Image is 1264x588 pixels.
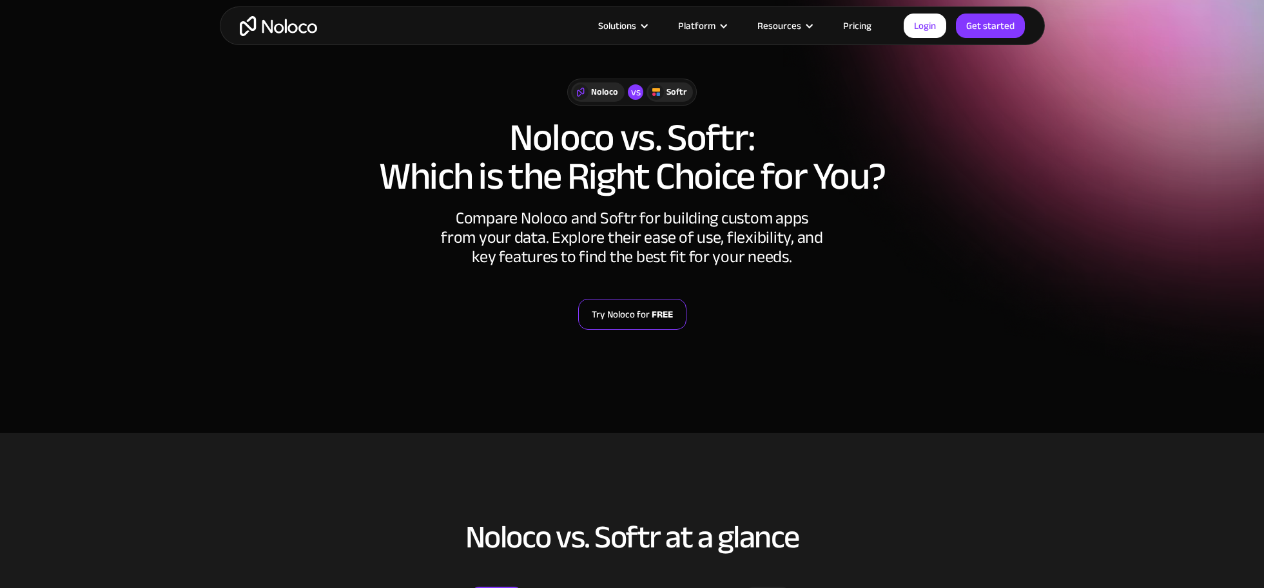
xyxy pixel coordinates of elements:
[578,299,686,330] a: Try Noloco forFREE
[827,17,888,34] a: Pricing
[666,85,686,99] div: Softr
[598,17,636,34] div: Solutions
[678,17,715,34] div: Platform
[628,84,643,100] div: vs
[956,14,1025,38] a: Get started
[233,520,1032,555] h2: Noloco vs. Softr at a glance
[582,17,662,34] div: Solutions
[240,16,317,36] a: home
[741,17,827,34] div: Resources
[757,17,801,34] div: Resources
[652,306,673,323] strong: FREE
[233,119,1032,196] h1: Noloco vs. Softr: Which is the Right Choice for You?
[904,14,946,38] a: Login
[591,85,618,99] div: Noloco
[439,209,826,267] div: Compare Noloco and Softr for building custom apps from your data. Explore their ease of use, flex...
[662,17,741,34] div: Platform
